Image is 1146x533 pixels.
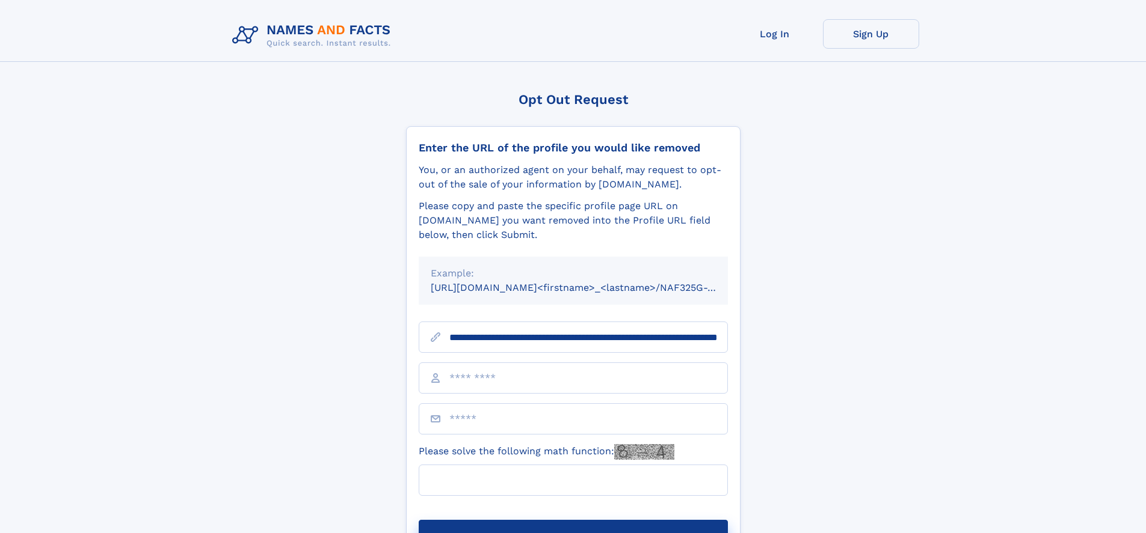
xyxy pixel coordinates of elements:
[823,19,919,49] a: Sign Up
[227,19,401,52] img: Logo Names and Facts
[419,163,728,192] div: You, or an authorized agent on your behalf, may request to opt-out of the sale of your informatio...
[431,266,716,281] div: Example:
[727,19,823,49] a: Log In
[419,141,728,154] div: Enter the URL of the profile you would like removed
[406,92,741,107] div: Opt Out Request
[419,199,728,242] div: Please copy and paste the specific profile page URL on [DOMAIN_NAME] you want removed into the Pr...
[419,444,674,460] label: Please solve the following math function:
[431,282,751,293] small: [URL][DOMAIN_NAME]<firstname>_<lastname>/NAF325G-xxxxxxxx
